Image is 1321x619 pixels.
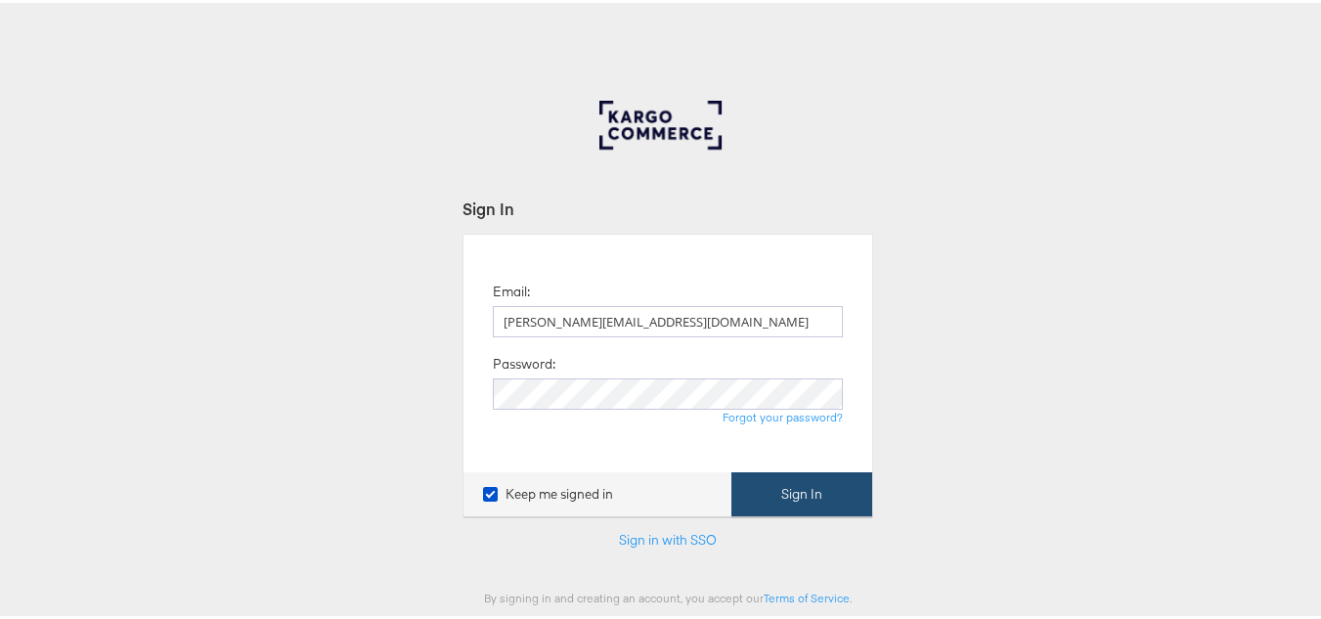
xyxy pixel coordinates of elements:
[764,588,850,602] a: Terms of Service
[493,352,555,371] label: Password:
[619,528,717,546] a: Sign in with SSO
[723,407,843,421] a: Forgot your password?
[493,280,530,298] label: Email:
[462,195,873,217] div: Sign In
[493,303,843,334] input: Email
[731,469,872,513] button: Sign In
[462,588,873,602] div: By signing in and creating an account, you accept our .
[483,482,613,501] label: Keep me signed in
